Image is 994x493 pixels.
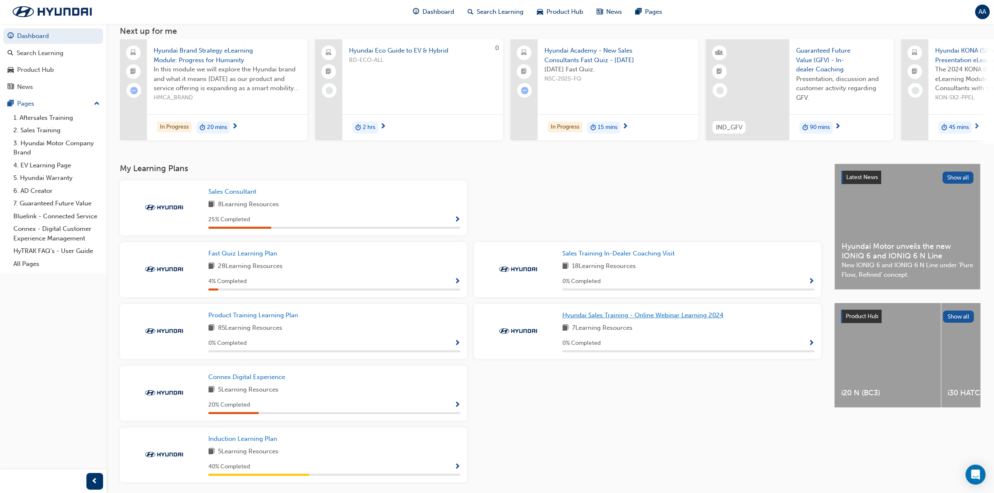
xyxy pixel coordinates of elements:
[544,65,692,74] span: [DATE] Fast Quiz.
[380,123,386,131] span: next-icon
[17,48,63,58] div: Search Learning
[3,27,103,96] button: DashboardSearch LearningProduct HubNews
[454,340,460,347] span: Show Progress
[511,39,698,140] a: Hyundai Academy - New Sales Consultants Fast Quiz - [DATE][DATE] Fast Quiz.NSC-2025-FQIn Progress...
[531,3,590,20] a: car-iconProduct Hub
[629,3,669,20] a: pages-iconPages
[208,462,250,472] span: 40 % Completed
[120,164,821,173] h3: My Learning Plans
[315,39,503,140] a: 0Hyundai Eco Guide to EV & HybridBD-ECO-ALLduration-icon2 hrs
[808,338,814,349] button: Show Progress
[407,3,461,20] a: guage-iconDashboard
[796,74,887,103] span: Presentation, discussion and customer activity regarding GFV.
[943,311,974,323] button: Show all
[4,3,100,20] a: Trak
[208,434,281,444] a: Induction Learning Plan
[495,265,541,273] img: Trak
[477,7,524,17] span: Search Learning
[141,327,187,335] img: Trak
[3,62,103,78] a: Product Hub
[548,121,582,133] div: In Progress
[966,465,986,485] div: Open Intercom Messenger
[10,222,103,245] a: Connex - Digital Customer Experience Management
[835,303,941,407] a: i20 N (BC3)
[130,87,138,94] span: learningRecordVerb_ATTEMPT-icon
[835,123,841,131] span: next-icon
[208,385,215,395] span: book-icon
[912,48,918,58] span: laptop-icon
[208,339,247,348] span: 0 % Completed
[200,122,205,133] span: duration-icon
[454,463,460,471] span: Show Progress
[562,277,601,286] span: 0 % Completed
[808,340,814,347] span: Show Progress
[454,216,460,224] span: Show Progress
[912,87,919,94] span: learningRecordVerb_NONE-icon
[208,188,256,195] span: Sales Consultant
[717,48,723,58] span: learningResourceType_INSTRUCTOR_LED-icon
[218,200,279,210] span: 8 Learning Resources
[979,7,986,17] span: AA
[842,171,974,184] a: Latest NewsShow all
[912,66,918,77] span: booktick-icon
[120,39,308,140] a: Hyundai Brand Strategy eLearning Module: Progress for HumanityIn this module we will explore the ...
[157,121,192,133] div: In Progress
[949,123,969,132] span: 45 mins
[326,87,333,94] span: learningRecordVerb_NONE-icon
[808,278,814,286] span: Show Progress
[326,48,332,58] span: laptop-icon
[454,402,460,409] span: Show Progress
[208,372,288,382] a: Connex Digital Experience
[349,56,496,65] span: BD-ECO-ALL
[208,311,301,320] a: Product Training Learning Plan
[208,250,277,257] span: Fast Quiz Learning Plan
[10,111,103,124] a: 1. Aftersales Training
[810,123,830,132] span: 90 mins
[717,66,723,77] span: booktick-icon
[8,33,14,40] span: guage-icon
[521,48,527,58] span: laptop-icon
[716,123,742,132] span: IND_GFV
[10,137,103,159] a: 3. Hyundai Motor Company Brand
[208,187,260,197] a: Sales Consultant
[349,46,496,56] span: Hyundai Eco Guide to EV & Hybrid
[208,400,250,410] span: 20 % Completed
[941,122,947,133] span: duration-icon
[218,323,282,334] span: 85 Learning Resources
[208,311,298,319] span: Product Training Learning Plan
[10,197,103,210] a: 7. Guaranteed Future Value
[454,400,460,410] button: Show Progress
[17,65,54,75] div: Product Hub
[8,83,14,91] span: news-icon
[597,7,603,17] span: news-icon
[10,172,103,185] a: 5. Hyundai Warranty
[846,313,878,320] span: Product Hub
[208,215,250,225] span: 25 % Completed
[454,278,460,286] span: Show Progress
[3,96,103,111] button: Pages
[232,123,238,131] span: next-icon
[572,261,636,272] span: 18 Learning Resources
[495,44,499,52] span: 0
[562,311,723,319] span: Hyundai Sales Training - Online Webinar Learning 2024
[106,26,994,36] h3: Next up for me
[562,250,675,257] span: Sales Training In-Dealer Coaching Visit
[3,46,103,61] a: Search Learning
[454,215,460,225] button: Show Progress
[10,124,103,137] a: 2. Sales Training
[645,7,663,17] span: Pages
[8,66,14,74] span: car-icon
[363,123,375,132] span: 2 hrs
[10,258,103,271] a: All Pages
[94,99,100,109] span: up-icon
[537,7,544,17] span: car-icon
[154,93,301,103] span: HMCA_BRAND
[10,210,103,223] a: Bluelink - Connected Service
[808,276,814,287] button: Show Progress
[10,185,103,197] a: 6. AD Creator
[10,245,103,258] a: HyTRAK FAQ's - User Guide
[562,323,569,334] span: book-icon
[562,249,678,258] a: Sales Training In-Dealer Coaching Visit
[208,373,285,381] span: Connex Digital Experience
[562,261,569,272] span: book-icon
